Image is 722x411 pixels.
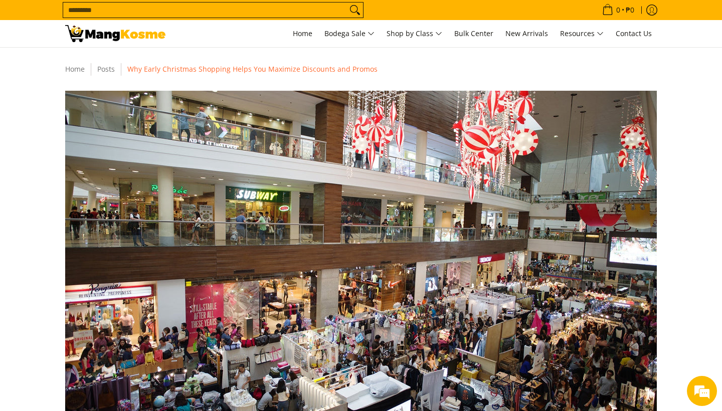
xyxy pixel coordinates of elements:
[288,20,317,47] a: Home
[560,28,604,40] span: Resources
[60,63,662,76] nav: Breadcrumbs
[319,20,380,47] a: Bodega Sale
[454,29,493,38] span: Bulk Center
[127,64,378,74] span: Why Early Christmas Shopping Helps You Maximize Discounts and Promos
[616,29,652,38] span: Contact Us
[500,20,553,47] a: New Arrivals
[324,28,375,40] span: Bodega Sale
[624,7,636,14] span: ₱0
[555,20,609,47] a: Resources
[65,64,85,74] a: Home
[615,7,622,14] span: 0
[293,29,312,38] span: Home
[97,64,115,74] a: Posts
[449,20,498,47] a: Bulk Center
[611,20,657,47] a: Contact Us
[387,28,442,40] span: Shop by Class
[505,29,548,38] span: New Arrivals
[599,5,637,16] span: •
[347,3,363,18] button: Search
[65,25,165,42] img: READ: Early Christmas Shopping Benefits &amp; More l Mang Kosme
[175,20,657,47] nav: Main Menu
[382,20,447,47] a: Shop by Class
